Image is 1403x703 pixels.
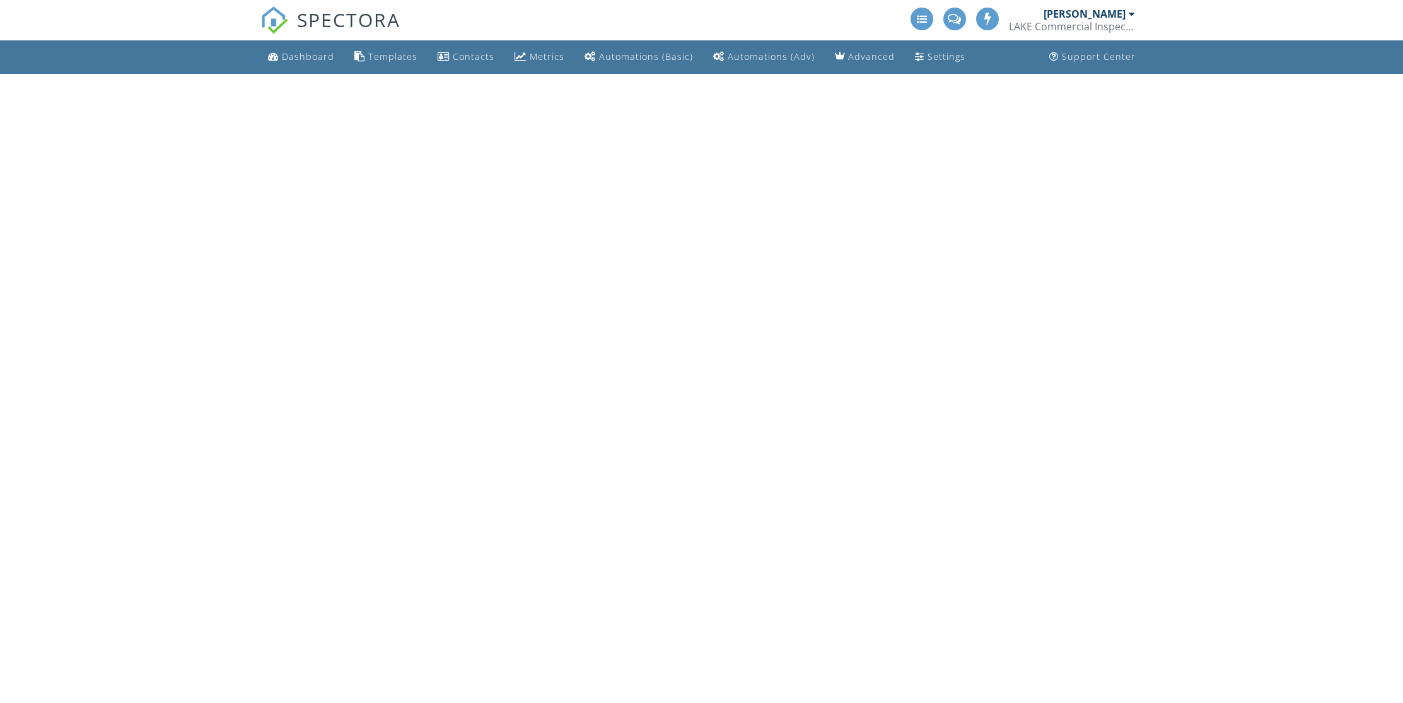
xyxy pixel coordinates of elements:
[263,45,339,69] a: Dashboard
[453,50,494,62] div: Contacts
[282,50,334,62] div: Dashboard
[830,45,900,69] a: Advanced
[530,50,564,62] div: Metrics
[910,45,970,69] a: Settings
[848,50,895,62] div: Advanced
[1062,50,1136,62] div: Support Center
[1009,20,1135,33] div: LAKE Commercial Inspections & Consulting, llc.
[297,6,400,33] span: SPECTORA
[509,45,569,69] a: Metrics
[260,6,288,34] img: The Best Home Inspection Software - Spectora
[599,50,693,62] div: Automations (Basic)
[260,17,400,44] a: SPECTORA
[368,50,417,62] div: Templates
[349,45,422,69] a: Templates
[1044,45,1141,69] a: Support Center
[433,45,499,69] a: Contacts
[708,45,820,69] a: Automations (Advanced)
[579,45,698,69] a: Automations (Basic)
[928,50,965,62] div: Settings
[728,50,815,62] div: Automations (Adv)
[1044,8,1126,20] div: [PERSON_NAME]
